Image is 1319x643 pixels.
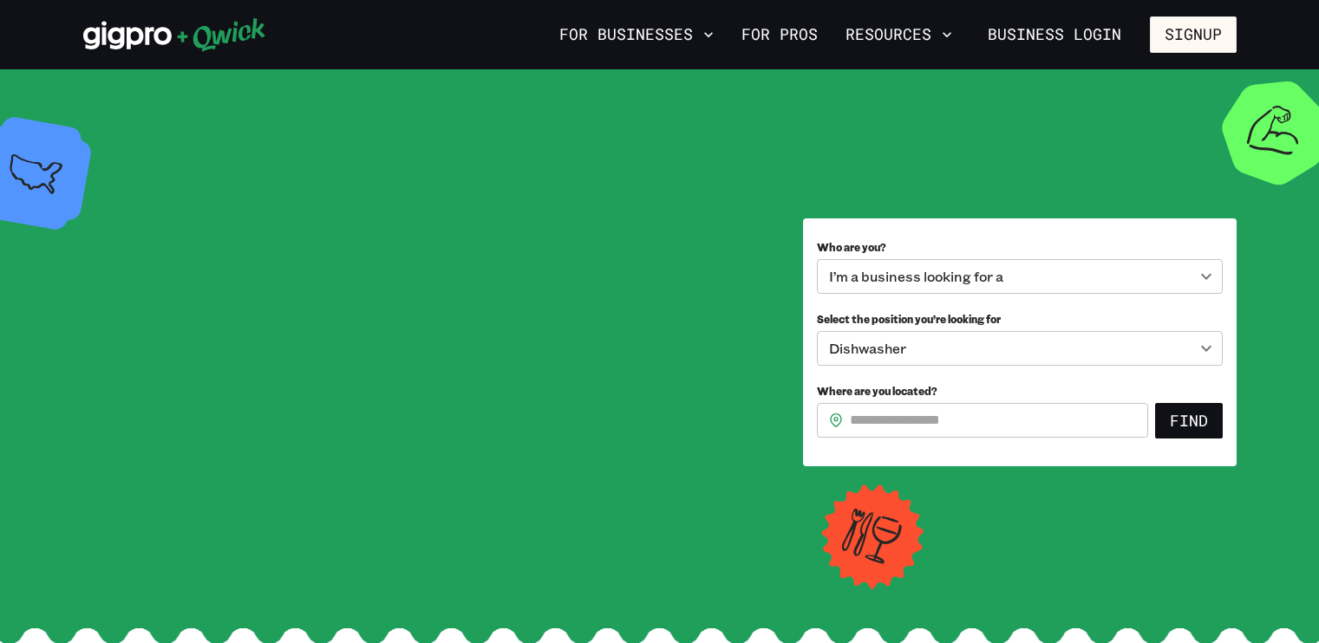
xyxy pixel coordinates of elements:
button: Find [1155,403,1223,439]
button: For Businesses [552,20,721,49]
div: Dishwasher [817,331,1223,366]
span: Who are you? [817,240,886,254]
span: Where are you located? [817,384,937,398]
a: Business Login [973,16,1136,53]
span: Tap into Hospitality Staffing in [US_STATE] [83,239,637,619]
button: Resources [839,20,959,49]
div: I’m a business looking for a [817,259,1223,294]
span: Select the position you’re looking for [817,312,1001,326]
a: For Pros [735,20,825,49]
button: Signup [1150,16,1237,53]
